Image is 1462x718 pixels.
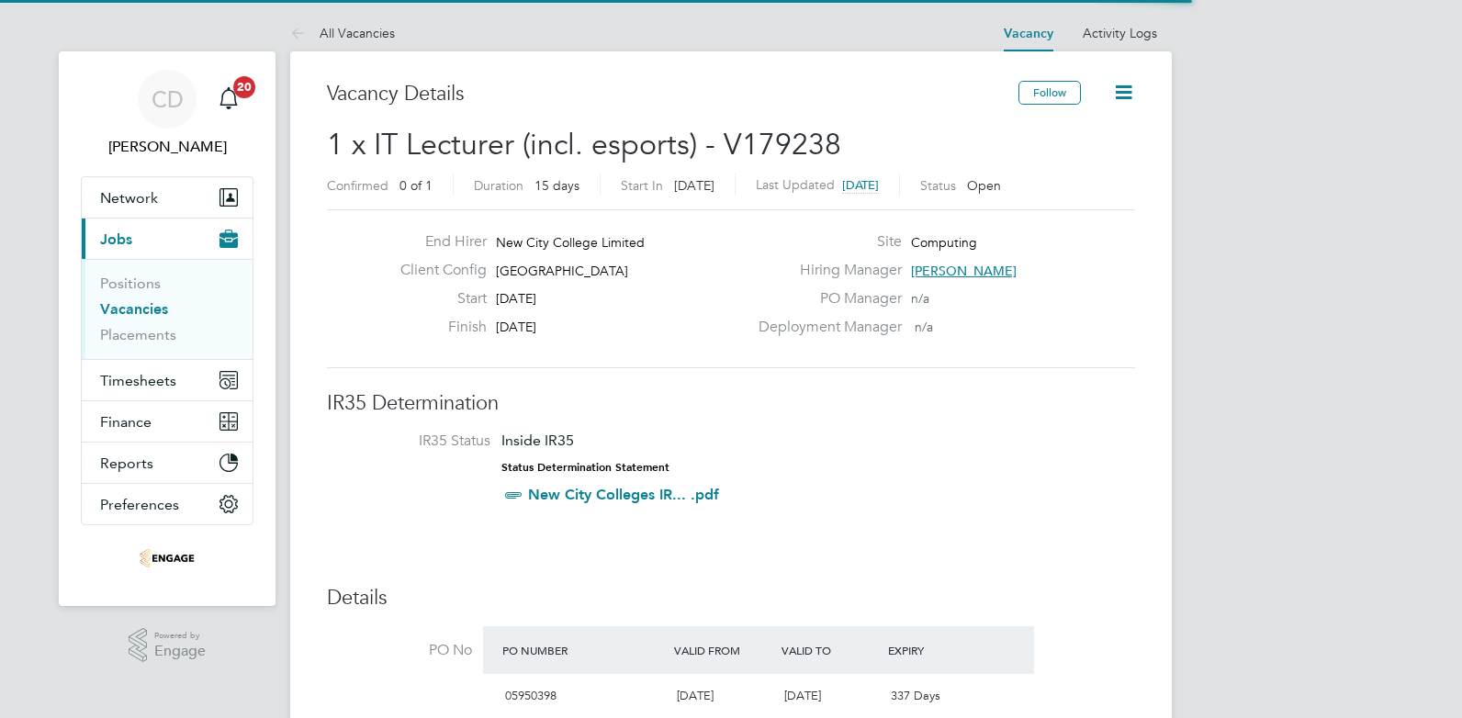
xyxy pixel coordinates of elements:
[210,70,247,129] a: 20
[327,641,472,660] label: PO No
[100,372,176,389] span: Timesheets
[784,688,821,703] span: [DATE]
[967,177,1001,194] span: Open
[528,486,719,503] a: New City Colleges IR... .pdf
[100,230,132,248] span: Jobs
[386,289,487,309] label: Start
[1004,26,1053,41] a: Vacancy
[327,127,841,163] span: 1 x IT Lecturer (incl. esports) - V179238
[154,628,206,644] span: Powered by
[81,544,253,573] a: Go to home page
[327,585,1135,611] h3: Details
[891,688,940,703] span: 337 Days
[290,25,395,41] a: All Vacancies
[59,51,276,606] nav: Main navigation
[129,628,207,663] a: Powered byEngage
[100,189,158,207] span: Network
[82,219,253,259] button: Jobs
[327,390,1135,417] h3: IR35 Determination
[842,177,879,193] span: [DATE]
[748,232,902,252] label: Site
[496,290,536,307] span: [DATE]
[777,634,884,667] div: Valid To
[140,544,195,573] img: omniapeople-logo-retina.png
[474,177,523,194] label: Duration
[756,176,835,193] label: Last Updated
[534,177,579,194] span: 15 days
[748,261,902,280] label: Hiring Manager
[669,634,777,667] div: Valid From
[748,289,902,309] label: PO Manager
[505,688,557,703] span: 05950398
[327,177,388,194] label: Confirmed
[82,360,253,400] button: Timesheets
[82,259,253,359] div: Jobs
[82,177,253,218] button: Network
[100,300,168,318] a: Vacancies
[498,634,669,667] div: PO Number
[674,177,714,194] span: [DATE]
[386,261,487,280] label: Client Config
[82,401,253,442] button: Finance
[748,318,902,337] label: Deployment Manager
[501,461,669,474] strong: Status Determination Statement
[345,432,490,451] label: IR35 Status
[81,70,253,158] a: CD[PERSON_NAME]
[1018,81,1081,105] button: Follow
[496,319,536,335] span: [DATE]
[100,496,179,513] span: Preferences
[81,136,253,158] span: Claire Duggan
[496,234,645,251] span: New City College Limited
[82,443,253,483] button: Reports
[496,263,628,279] span: [GEOGRAPHIC_DATA]
[501,432,574,449] span: Inside IR35
[1083,25,1157,41] a: Activity Logs
[82,484,253,524] button: Preferences
[100,326,176,343] a: Placements
[920,177,956,194] label: Status
[621,177,663,194] label: Start In
[233,76,255,98] span: 20
[100,413,152,431] span: Finance
[911,263,1017,279] span: [PERSON_NAME]
[915,319,933,335] span: n/a
[399,177,433,194] span: 0 of 1
[911,234,977,251] span: Computing
[677,688,714,703] span: [DATE]
[386,232,487,252] label: End Hirer
[883,634,991,667] div: Expiry
[911,290,929,307] span: n/a
[152,87,184,111] span: CD
[100,454,153,472] span: Reports
[154,644,206,659] span: Engage
[386,318,487,337] label: Finish
[100,275,161,292] a: Positions
[327,81,1018,107] h3: Vacancy Details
